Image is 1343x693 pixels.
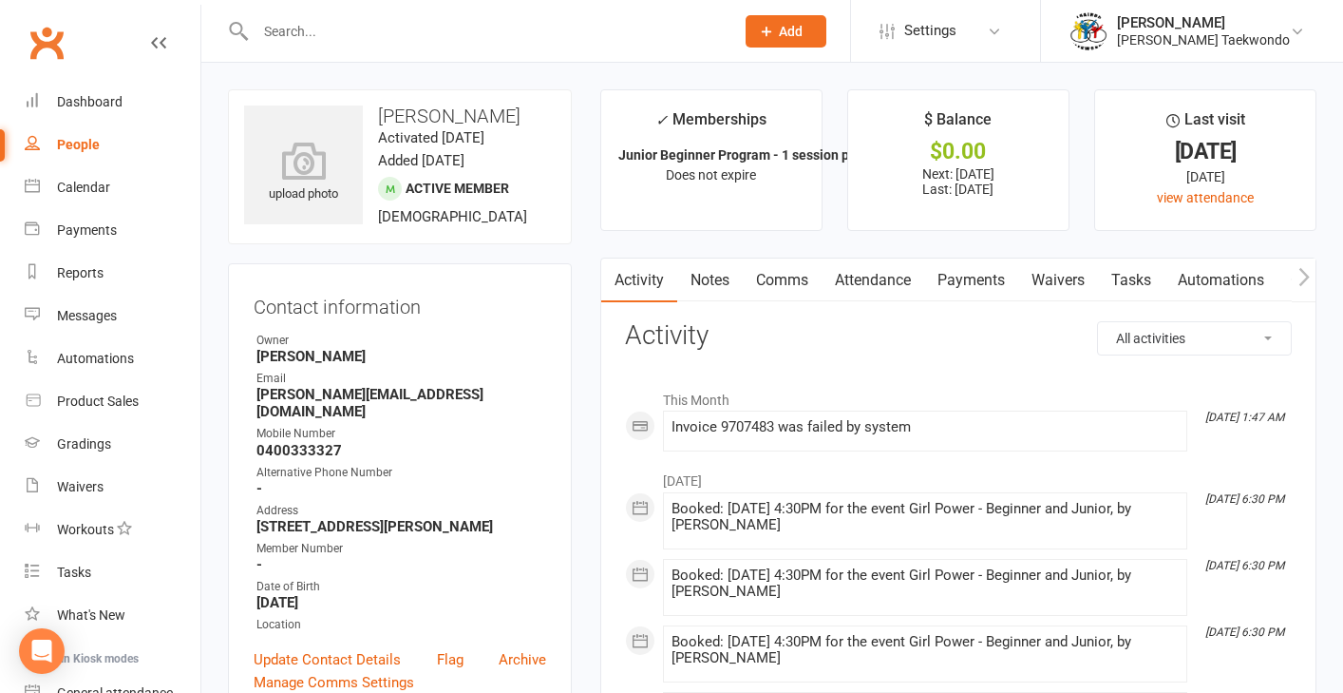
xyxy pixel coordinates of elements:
strong: [STREET_ADDRESS][PERSON_NAME] [256,518,546,535]
strong: [PERSON_NAME] [256,348,546,365]
div: Booked: [DATE] 4:30PM for the event Girl Power - Beginner and Junior, by [PERSON_NAME] [671,634,1179,666]
div: $ Balance [924,107,992,142]
a: Waivers [1018,259,1098,302]
button: Add [746,15,826,48]
i: [DATE] 6:30 PM [1205,492,1284,506]
div: Gradings [57,436,111,452]
div: People [57,137,100,152]
a: What's New [25,594,200,637]
span: Active member [406,181,509,196]
a: Update Contact Details [254,648,401,671]
a: Gradings [25,423,200,466]
a: Dashboard [25,81,200,124]
a: Reports [25,252,200,295]
span: Does not expire [666,167,756,183]
strong: 0400333327 [256,442,546,459]
a: Activity [601,259,677,302]
strong: [DATE] [256,594,546,611]
div: Date of Birth [256,578,546,596]
time: Activated [DATE] [378,129,484,146]
div: Member Number [256,540,546,558]
div: Address [256,502,546,520]
a: Calendar [25,166,200,209]
h3: Contact information [254,289,546,318]
div: upload photo [244,142,363,204]
a: Flag [437,648,463,671]
a: Clubworx [23,19,70,67]
a: Attendance [822,259,924,302]
a: Payments [924,259,1018,302]
div: [DATE] [1112,166,1298,187]
strong: - [256,480,546,497]
input: Search... [250,18,721,45]
div: Waivers [57,479,104,494]
div: Open Intercom Messenger [19,628,65,674]
span: [DEMOGRAPHIC_DATA] [378,208,527,225]
a: Comms [743,259,822,302]
h3: [PERSON_NAME] [244,106,556,126]
div: Email [256,370,546,388]
a: Workouts [25,509,200,551]
strong: [PERSON_NAME][EMAIL_ADDRESS][DOMAIN_NAME] [256,386,546,420]
span: Settings [904,10,956,52]
div: Workouts [57,522,114,537]
div: $0.00 [865,142,1051,162]
div: Booked: [DATE] 4:30PM for the event Girl Power - Beginner and Junior, by [PERSON_NAME] [671,568,1179,600]
a: Tasks [25,551,200,594]
i: [DATE] 1:47 AM [1205,411,1284,424]
div: Product Sales [57,394,139,409]
div: Tasks [57,565,91,580]
a: Tasks [1098,259,1164,302]
h3: Activity [625,321,1292,351]
div: Location [256,616,546,634]
div: [PERSON_NAME] Taekwondo [1117,31,1290,48]
a: Automations [1164,259,1277,302]
a: Waivers [25,466,200,509]
div: Mobile Number [256,425,546,443]
a: Notes [677,259,743,302]
span: Add [779,24,803,39]
i: [DATE] 6:30 PM [1205,626,1284,639]
strong: - [256,556,546,573]
div: Last visit [1166,107,1245,142]
a: Product Sales [25,380,200,423]
i: [DATE] 6:30 PM [1205,559,1284,572]
div: Dashboard [57,94,123,109]
div: Reports [57,265,104,280]
div: Messages [57,308,117,323]
img: thumb_image1638236014.png [1069,12,1107,50]
strong: Junior Beginner Program - 1 session per we... [618,147,893,163]
div: Owner [256,332,546,350]
div: Calendar [57,180,110,195]
a: Messages [25,295,200,337]
p: Next: [DATE] Last: [DATE] [865,166,1051,197]
div: Automations [57,351,134,366]
a: Archive [499,648,546,671]
div: [PERSON_NAME] [1117,14,1290,31]
i: ✓ [655,111,668,129]
div: Invoice 9707483 was failed by system [671,419,1179,435]
div: Alternative Phone Number [256,464,546,482]
a: view attendance [1157,190,1254,205]
a: People [25,124,200,166]
a: Automations [25,337,200,380]
div: [DATE] [1112,142,1298,162]
div: Payments [57,222,117,238]
div: Memberships [655,107,766,143]
div: What's New [57,607,125,623]
time: Added [DATE] [378,152,464,169]
div: Booked: [DATE] 4:30PM for the event Girl Power - Beginner and Junior, by [PERSON_NAME] [671,501,1179,533]
a: Payments [25,209,200,252]
li: [DATE] [625,461,1292,491]
li: This Month [625,380,1292,411]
